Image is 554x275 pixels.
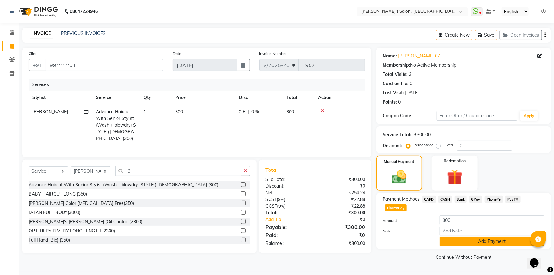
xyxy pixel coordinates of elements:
[385,204,407,211] span: BharatPay
[29,237,70,244] div: Full Hand (Bio) (350)
[383,53,397,59] div: Name:
[383,112,437,119] div: Coupon Code
[265,167,280,173] span: Total
[30,28,53,39] a: INVOICE
[442,168,467,187] img: _gift.svg
[398,99,401,105] div: 0
[444,158,466,164] label: Redemption
[16,3,60,20] img: logo
[398,53,440,59] a: [PERSON_NAME] 07
[315,240,370,247] div: ₹300.00
[414,131,431,138] div: ₹300.00
[378,218,435,224] label: Amount:
[261,240,315,247] div: Balance :
[438,196,452,203] span: CASH
[440,226,544,236] input: Add Note
[444,142,453,148] label: Fixed
[383,62,410,69] div: Membership:
[261,223,315,231] div: Payable:
[383,99,397,105] div: Points:
[29,228,115,234] div: OPTI REPAIR VERY LONG LENGTH (2300)
[175,109,183,115] span: 300
[239,109,245,115] span: 0 F
[29,200,134,207] div: [PERSON_NAME] Color [MEDICAL_DATA] Free(350)
[455,196,467,203] span: Bank
[29,182,218,188] div: Advance Haircut With Senior Stylist (Wash + blowdry+STYLE ) [DEMOGRAPHIC_DATA] (300)
[383,196,420,203] span: Payment Methods
[315,210,370,216] div: ₹300.00
[324,216,370,223] div: ₹0
[278,204,284,209] span: 9%
[383,62,544,69] div: No Active Membership
[315,196,370,203] div: ₹22.88
[387,168,411,185] img: _cash.svg
[314,91,365,105] th: Action
[527,250,548,269] iframe: chat widget
[440,215,544,225] input: Amount
[29,218,142,225] div: [PERSON_NAME]'s [PERSON_NAME] (Oil Control)(2300)
[171,91,235,105] th: Price
[500,30,542,40] button: Open Invoices
[485,196,503,203] span: PhonePe
[315,176,370,183] div: ₹300.00
[384,159,414,164] label: Manual Payment
[261,210,315,216] div: Total:
[469,196,482,203] span: GPay
[61,30,106,36] a: PREVIOUS INVOICES
[261,196,315,203] div: ( )
[261,176,315,183] div: Sub Total:
[413,142,434,148] label: Percentage
[440,237,544,246] button: Add Payment
[520,111,538,121] button: Apply
[265,203,277,209] span: CGST
[286,109,294,115] span: 300
[436,30,472,40] button: Create New
[92,91,140,105] th: Service
[505,196,521,203] span: PayTM
[235,91,283,105] th: Disc
[410,80,412,87] div: 0
[70,3,98,20] b: 08047224946
[144,109,146,115] span: 1
[475,30,497,40] button: Save
[405,90,419,96] div: [DATE]
[315,231,370,239] div: ₹0
[437,111,517,121] input: Enter Offer / Coupon Code
[265,197,277,202] span: SGST
[315,183,370,190] div: ₹0
[261,216,324,223] a: Add Tip
[29,51,39,57] label: Client
[29,91,92,105] th: Stylist
[378,228,435,234] label: Note:
[383,143,402,149] div: Discount:
[383,71,408,78] div: Total Visits:
[261,190,315,196] div: Net:
[251,109,259,115] span: 0 %
[315,203,370,210] div: ₹22.88
[315,190,370,196] div: ₹254.24
[173,51,181,57] label: Date
[29,209,80,216] div: D-TAN FULL BODY(3000)
[248,109,249,115] span: |
[29,191,87,198] div: BABY HAIRCUT LONG (350)
[383,90,404,96] div: Last Visit:
[377,254,550,261] a: Continue Without Payment
[96,109,136,141] span: Advance Haircut With Senior Stylist (Wash + blowdry+STYLE ) [DEMOGRAPHIC_DATA] (300)
[115,166,241,176] input: Search or Scan
[29,59,46,71] button: +91
[29,79,370,91] div: Services
[32,109,68,115] span: [PERSON_NAME]
[383,80,409,87] div: Card on file:
[261,183,315,190] div: Discount:
[315,223,370,231] div: ₹300.00
[278,197,284,202] span: 9%
[261,231,315,239] div: Paid:
[422,196,436,203] span: CARD
[283,91,314,105] th: Total
[140,91,171,105] th: Qty
[46,59,163,71] input: Search by Name/Mobile/Email/Code
[383,131,411,138] div: Service Total:
[259,51,287,57] label: Invoice Number
[261,203,315,210] div: ( )
[409,71,411,78] div: 3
